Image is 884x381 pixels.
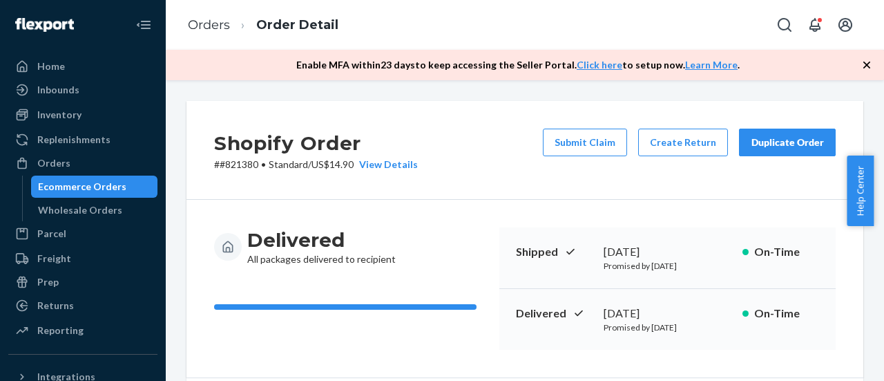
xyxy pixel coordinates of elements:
[516,244,593,260] p: Shipped
[37,133,110,147] div: Replenishments
[37,59,65,73] div: Home
[8,129,157,151] a: Replenishments
[37,83,79,97] div: Inbounds
[847,156,874,226] button: Help Center
[256,17,338,32] a: Order Detail
[8,271,157,293] a: Prep
[247,227,396,252] h3: Delivered
[214,158,418,171] p: # #821380 / US$14.90
[37,324,84,337] div: Reporting
[8,248,157,270] a: Freight
[604,306,731,322] div: [DATE]
[130,11,157,39] button: Close Navigation
[261,158,266,170] span: •
[751,136,824,149] div: Duplicate Order
[754,244,819,260] p: On-Time
[214,129,418,158] h2: Shopify Order
[269,158,308,170] span: Standard
[31,199,158,221] a: Wholesale Orders
[771,11,798,39] button: Open Search Box
[516,306,593,322] p: Delivered
[604,244,731,260] div: [DATE]
[296,58,740,72] p: Enable MFA within 23 days to keep accessing the Seller Portal. to setup now. .
[354,158,418,171] button: View Details
[38,203,122,217] div: Wholesale Orders
[685,59,738,71] a: Learn More
[754,306,819,322] p: On-Time
[177,5,349,46] ol: breadcrumbs
[8,104,157,126] a: Inventory
[37,156,70,170] div: Orders
[832,11,859,39] button: Open account menu
[37,252,71,266] div: Freight
[37,227,66,241] div: Parcel
[247,227,396,266] div: All packages delivered to recipient
[38,180,126,194] div: Ecommerce Orders
[37,275,59,289] div: Prep
[188,17,230,32] a: Orders
[604,322,731,333] p: Promised by [DATE]
[543,129,627,156] button: Submit Claim
[8,223,157,245] a: Parcel
[31,176,158,198] a: Ecommerce Orders
[37,299,74,313] div: Returns
[8,319,157,342] a: Reporting
[638,129,728,156] button: Create Return
[37,108,81,122] div: Inventory
[8,295,157,317] a: Returns
[8,152,157,174] a: Orders
[8,79,157,101] a: Inbounds
[8,55,157,77] a: Home
[577,59,622,71] a: Click here
[739,129,836,156] button: Duplicate Order
[15,18,74,32] img: Flexport logo
[801,11,829,39] button: Open notifications
[604,260,731,272] p: Promised by [DATE]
